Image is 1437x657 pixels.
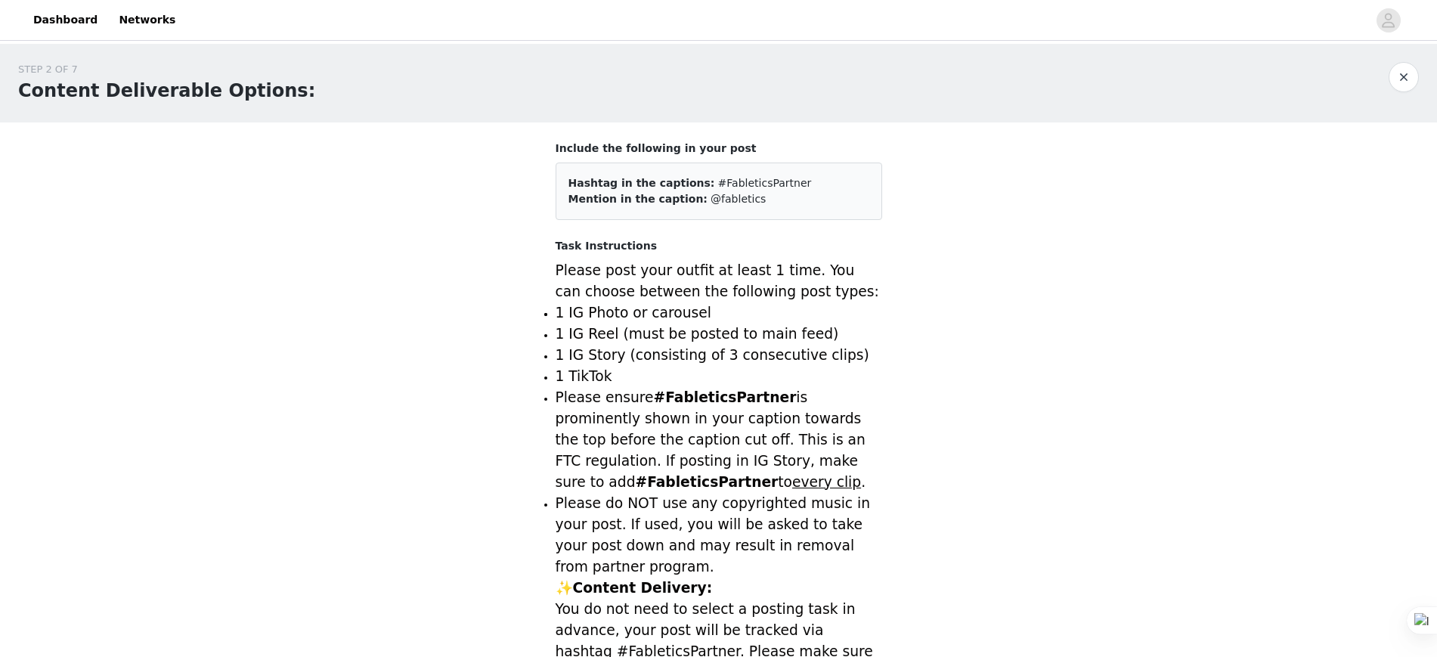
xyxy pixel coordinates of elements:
strong: #FableticsPartner [654,389,797,405]
span: 1 TikTok [556,368,612,384]
span: 1 IG Reel (must be posted to main feed) [556,326,839,342]
span: ✨Content Delivery: [556,580,713,596]
span: 1 IG Story (consisting of 3 consecutive clips) [556,347,869,363]
span: Hashtag in the captions: [568,177,715,189]
span: Mention in the caption: [568,193,708,205]
span: Please ensure is prominently shown in your caption towards the top before the caption cut off. Th... [556,389,866,490]
a: Dashboard [24,3,107,37]
h4: Task Instructions [556,238,882,254]
div: avatar [1381,8,1395,33]
strong: #FableticsPartner [636,474,779,490]
span: Please do NOT use any copyrighted music in your post. If used, you will be asked to take your pos... [556,495,871,575]
span: #FableticsPartner [718,177,812,189]
h1: Content Deliverable Options: [18,77,315,104]
div: STEP 2 OF 7 [18,62,315,77]
a: Networks [110,3,184,37]
span: Please post your outfit at least 1 time. You can choose between the following post types: [556,262,879,299]
h4: Include the following in your post [556,141,882,157]
span: @fabletics [711,193,766,205]
span: every clip [792,474,861,490]
span: 1 IG Photo or carousel [556,305,711,321]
